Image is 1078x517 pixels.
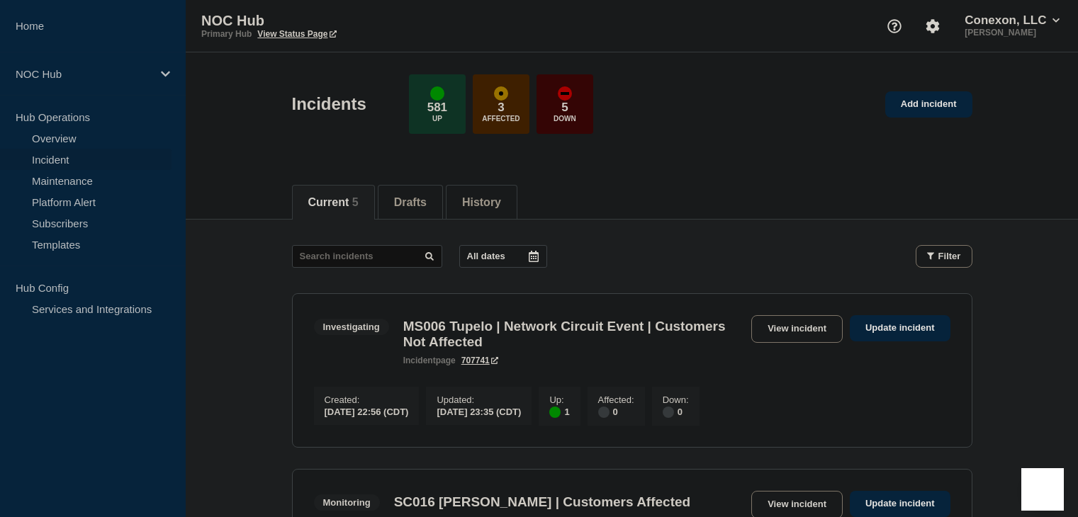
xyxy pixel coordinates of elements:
[663,407,674,418] div: disabled
[498,101,504,115] p: 3
[885,91,972,118] a: Add incident
[257,29,336,39] a: View Status Page
[962,13,1062,28] button: Conexon, LLC
[403,356,436,365] span: incident
[850,315,950,341] a: Update incident
[962,28,1062,38] p: [PERSON_NAME]
[751,315,843,343] a: View incident
[16,68,152,80] p: NOC Hub
[403,356,456,365] p: page
[938,251,961,261] span: Filter
[663,405,689,418] div: 0
[352,196,359,208] span: 5
[561,101,568,115] p: 5
[459,245,547,268] button: All dates
[403,319,744,350] h3: MS006 Tupelo | Network Circuit Event | Customers Not Affected
[482,115,520,123] p: Affected
[437,405,521,417] div: [DATE] 23:35 (CDT)
[461,356,498,365] a: 707741
[918,11,948,41] button: Account settings
[494,86,508,101] div: affected
[325,405,409,417] div: [DATE] 22:56 (CDT)
[598,407,610,418] div: disabled
[598,405,634,418] div: 0
[1021,468,1064,511] iframe: Help Scout Beacon - Open
[292,94,366,114] h1: Incidents
[467,251,505,261] p: All dates
[427,101,447,115] p: 581
[663,394,689,405] p: Down :
[314,494,380,511] span: Monitoring
[292,245,442,268] input: Search incidents
[432,115,442,123] p: Up
[558,86,572,101] div: down
[549,394,569,405] p: Up :
[394,494,690,510] h3: SC016 [PERSON_NAME] | Customers Affected
[437,394,521,405] p: Updated :
[308,196,359,209] button: Current 5
[462,196,501,209] button: History
[430,86,444,101] div: up
[325,394,409,405] p: Created :
[880,11,909,41] button: Support
[549,405,569,418] div: 1
[916,245,972,268] button: Filter
[850,491,950,517] a: Update incident
[598,394,634,405] p: Affected :
[554,115,576,123] p: Down
[314,319,389,335] span: Investigating
[201,29,252,39] p: Primary Hub
[549,407,561,418] div: up
[394,196,427,209] button: Drafts
[201,13,485,29] p: NOC Hub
